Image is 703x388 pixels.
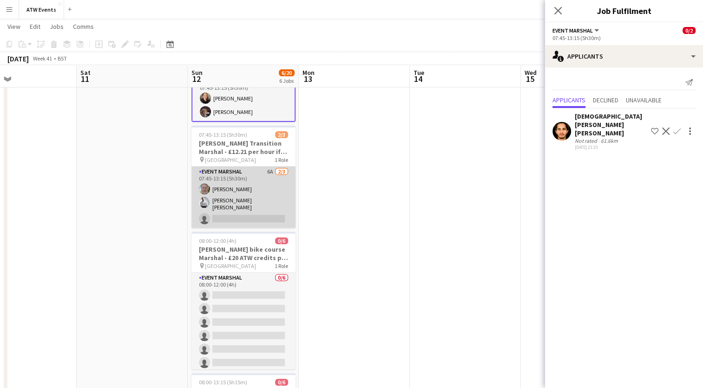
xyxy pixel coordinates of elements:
[552,27,600,34] button: Event Marshal
[302,68,315,77] span: Mon
[552,97,585,103] span: Applicants
[525,68,537,77] span: Wed
[26,20,44,33] a: Edit
[191,167,296,228] app-card-role: Event Marshal6A2/307:45-13:15 (5h30m)[PERSON_NAME][PERSON_NAME] [PERSON_NAME]
[58,55,67,62] div: BST
[79,74,91,84] span: 11
[4,20,24,33] a: View
[199,131,247,138] span: 07:45-13:15 (5h30m)
[575,144,647,150] div: [DATE] 23:33
[599,137,620,144] div: 61.6km
[191,75,296,122] app-card-role: Event Marshal2/207:45-13:15 (5h30m)[PERSON_NAME][PERSON_NAME]
[575,112,647,137] div: [DEMOGRAPHIC_DATA][PERSON_NAME] [PERSON_NAME]
[199,379,247,386] span: 08:00-13:15 (5h15m)
[191,139,296,156] h3: [PERSON_NAME] Transition Marshal - £12.21 per hour if over 21
[190,74,203,84] span: 12
[205,262,256,269] span: [GEOGRAPHIC_DATA]
[275,131,288,138] span: 2/3
[50,22,64,31] span: Jobs
[523,74,537,84] span: 15
[30,22,40,31] span: Edit
[545,5,703,17] h3: Job Fulfilment
[73,22,94,31] span: Comms
[191,273,296,372] app-card-role: Event Marshal0/608:00-12:00 (4h)
[545,45,703,67] div: Applicants
[191,68,203,77] span: Sun
[7,22,20,31] span: View
[275,156,288,163] span: 1 Role
[552,27,593,34] span: Event Marshal
[191,232,296,369] app-job-card: 08:00-12:00 (4h)0/6[PERSON_NAME] bike course Marshal - £20 ATW credits per hour [GEOGRAPHIC_DATA]...
[552,34,696,41] div: 07:45-13:15 (5h30m)
[31,55,54,62] span: Week 41
[593,97,618,103] span: Declined
[7,54,29,63] div: [DATE]
[279,77,294,84] div: 6 Jobs
[19,0,64,19] button: ATW Events
[414,68,424,77] span: Tue
[683,27,696,34] span: 0/2
[275,262,288,269] span: 1 Role
[69,20,98,33] a: Comms
[191,245,296,262] h3: [PERSON_NAME] bike course Marshal - £20 ATW credits per hour
[275,379,288,386] span: 0/6
[412,74,424,84] span: 14
[205,156,256,163] span: [GEOGRAPHIC_DATA]
[46,20,67,33] a: Jobs
[191,126,296,228] app-job-card: 07:45-13:15 (5h30m)2/3[PERSON_NAME] Transition Marshal - £12.21 per hour if over 21 [GEOGRAPHIC_D...
[279,69,295,76] span: 6/20
[275,237,288,244] span: 0/6
[80,68,91,77] span: Sat
[199,237,237,244] span: 08:00-12:00 (4h)
[575,137,599,144] div: Not rated
[301,74,315,84] span: 13
[626,97,662,103] span: Unavailable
